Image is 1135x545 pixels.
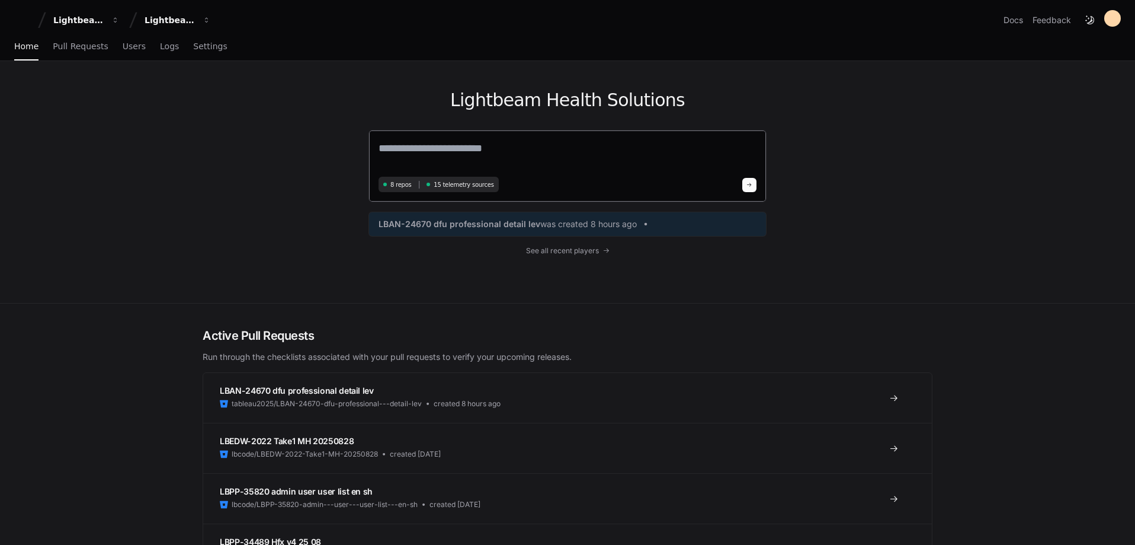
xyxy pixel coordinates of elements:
a: Home [14,33,39,60]
button: Lightbeam Health Solutions [140,9,216,31]
span: Home [14,43,39,50]
span: Users [123,43,146,50]
span: created [DATE] [390,450,441,459]
a: LBAN-24670 dfu professional detail levtableau2025/LBAN-24670-dfu-professional---detail-levcreated... [203,373,932,423]
span: Logs [160,43,179,50]
span: LBEDW-2022 Take1 MH 20250828 [220,436,354,446]
div: Lightbeam Health [53,14,104,26]
span: created 8 hours ago [434,399,501,409]
a: LBAN-24670 dfu professional detail levwas created 8 hours ago [379,218,756,230]
span: LBPP-35820 admin user user list en sh [220,486,373,496]
a: LBPP-35820 admin user user list en shlbcode/LBPP-35820-admin---user---user-list---en-shcreated [D... [203,473,932,524]
h2: Active Pull Requests [203,327,932,344]
span: Settings [193,43,227,50]
h1: Lightbeam Health Solutions [368,90,767,111]
div: Lightbeam Health Solutions [145,14,195,26]
button: Lightbeam Health [49,9,124,31]
span: tableau2025/LBAN-24670-dfu-professional---detail-lev [232,399,422,409]
span: LBAN-24670 dfu professional detail lev [379,218,540,230]
a: Pull Requests [53,33,108,60]
a: LBEDW-2022 Take1 MH 20250828lbcode/LBEDW-2022-Take1-MH-20250828created [DATE] [203,423,932,473]
span: lbcode/LBEDW-2022-Take1-MH-20250828 [232,450,378,459]
span: lbcode/LBPP-35820-admin---user---user-list---en-sh [232,500,418,509]
p: Run through the checklists associated with your pull requests to verify your upcoming releases. [203,351,932,363]
a: See all recent players [368,246,767,256]
button: Feedback [1033,14,1071,26]
a: Settings [193,33,227,60]
a: Users [123,33,146,60]
span: was created 8 hours ago [540,218,637,230]
span: See all recent players [526,246,599,256]
span: 8 repos [390,180,412,189]
span: Pull Requests [53,43,108,50]
a: Docs [1003,14,1023,26]
span: created [DATE] [429,500,480,509]
span: 15 telemetry sources [434,180,493,189]
a: Logs [160,33,179,60]
span: LBAN-24670 dfu professional detail lev [220,385,374,396]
